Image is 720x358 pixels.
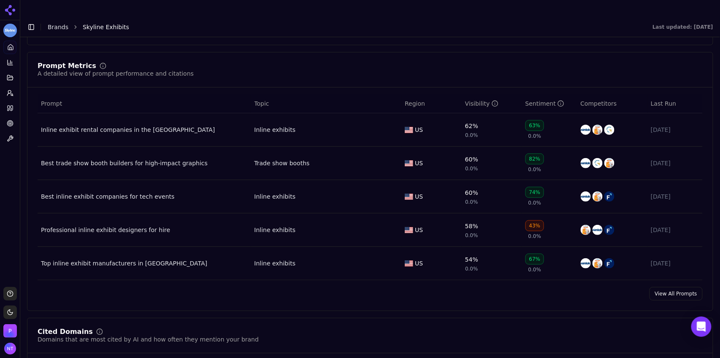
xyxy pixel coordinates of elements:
div: Prompt Metrics [38,63,96,69]
div: [DATE] [651,126,699,134]
span: US [415,126,423,134]
span: 0.0% [528,233,541,240]
a: Brands [48,24,68,30]
div: 58% [465,222,478,230]
th: Prompt [38,94,251,113]
span: 0.0% [528,166,541,173]
div: [DATE] [651,192,699,201]
div: 43% [525,220,544,231]
span: 0.0% [465,132,478,139]
img: Perrill [3,324,17,338]
img: classic exhibits [581,225,591,235]
img: US flag [405,227,413,233]
div: Open Intercom Messenger [691,317,712,337]
a: View All Prompts [650,287,703,301]
th: Last Run [647,94,703,113]
img: nimlok [581,191,591,202]
span: 0.0% [465,165,478,172]
a: Inline exhibit rental companies in the [GEOGRAPHIC_DATA] [41,126,248,134]
div: Visibility [465,99,498,108]
img: freeman [604,225,614,235]
div: [DATE] [651,259,699,268]
a: Trade show booths [254,159,310,167]
img: US flag [405,127,413,133]
img: the trade group [593,158,603,168]
img: classic exhibits [604,158,614,168]
span: US [415,226,423,234]
th: sentiment [522,94,577,113]
button: Open user button [4,343,16,355]
a: Inline exhibits [254,126,296,134]
div: 60% [465,189,478,197]
div: Last updated: [DATE] [652,24,713,30]
img: Nate Tower [4,343,16,355]
div: 67% [525,254,544,265]
div: 60% [465,155,478,164]
button: Open organization switcher [3,324,17,338]
img: nimlok [581,125,591,135]
img: classic exhibits [593,125,603,135]
img: US flag [405,160,413,167]
div: 63% [525,120,544,131]
img: nimlok [593,225,603,235]
a: Professional inline exhibit designers for hire [41,226,248,234]
span: Competitors [581,99,617,108]
a: Top inline exhibit manufacturers in [GEOGRAPHIC_DATA] [41,259,248,268]
th: Competitors [577,94,648,113]
div: A detailed view of prompt performance and citations [38,69,194,78]
span: Topic [254,99,269,108]
div: Cited Domains [38,328,93,335]
img: US flag [405,260,413,267]
img: classic exhibits [593,191,603,202]
div: 62% [465,122,478,130]
span: 0.0% [465,199,478,205]
div: [DATE] [651,226,699,234]
img: freeman [604,191,614,202]
div: 54% [465,255,478,264]
span: 0.0% [528,266,541,273]
img: nimlok [581,158,591,168]
span: US [415,159,423,167]
div: Data table [38,94,703,280]
span: 0.0% [465,232,478,239]
th: Region [401,94,462,113]
a: Inline exhibits [254,259,296,268]
a: Best inline exhibit companies for tech events [41,192,248,201]
span: Last Run [651,99,676,108]
img: classic exhibits [593,258,603,268]
div: Domains that are most cited by AI and how often they mention your brand [38,335,259,344]
span: 0.0% [528,199,541,206]
th: brandMentionRate [462,94,522,113]
span: 0.0% [465,265,478,272]
div: Sentiment [525,99,564,108]
a: Inline exhibits [254,226,296,234]
nav: breadcrumb [48,23,636,31]
a: Best trade show booth builders for high-impact graphics [41,159,248,167]
img: US flag [405,194,413,200]
span: Region [405,99,425,108]
img: Skyline Exhibits [3,24,17,37]
div: 74% [525,187,544,198]
span: Skyline Exhibits [83,23,129,31]
span: 0.0% [528,133,541,139]
a: Inline exhibits [254,192,296,201]
span: US [415,192,423,201]
img: freeman [604,258,614,268]
span: Prompt [41,99,62,108]
div: 82% [525,153,544,164]
div: [DATE] [651,159,699,167]
button: Current brand: Skyline Exhibits [3,24,17,37]
img: the trade group [604,125,614,135]
img: nimlok [581,258,591,268]
span: US [415,259,423,268]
